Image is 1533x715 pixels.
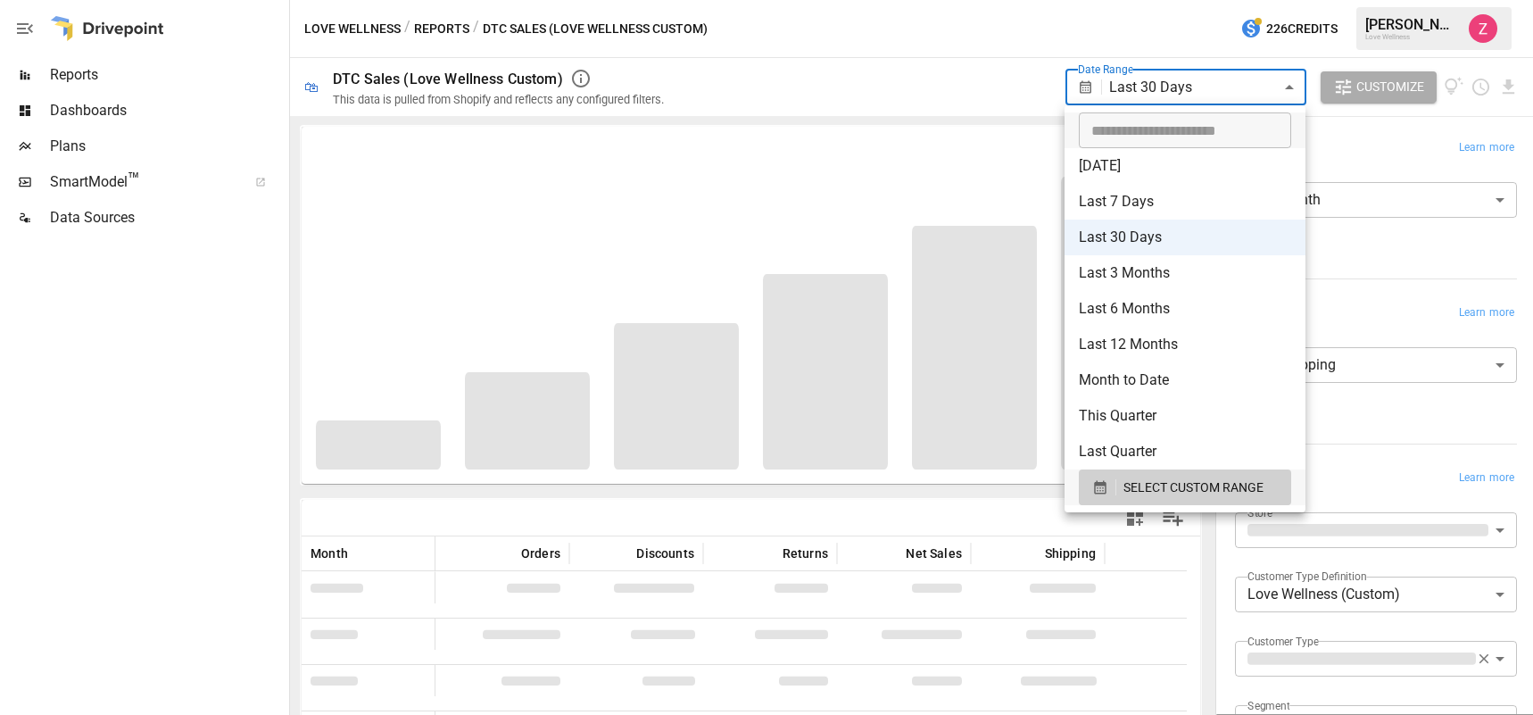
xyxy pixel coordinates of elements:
[1065,255,1305,291] li: Last 3 Months
[1065,327,1305,362] li: Last 12 Months
[1065,220,1305,255] li: Last 30 Days
[1065,148,1305,184] li: [DATE]
[1065,184,1305,220] li: Last 7 Days
[1065,434,1305,470] li: Last Quarter
[1123,477,1264,499] span: SELECT CUSTOM RANGE
[1065,398,1305,434] li: This Quarter
[1065,362,1305,398] li: Month to Date
[1065,291,1305,327] li: Last 6 Months
[1079,470,1291,505] button: SELECT CUSTOM RANGE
